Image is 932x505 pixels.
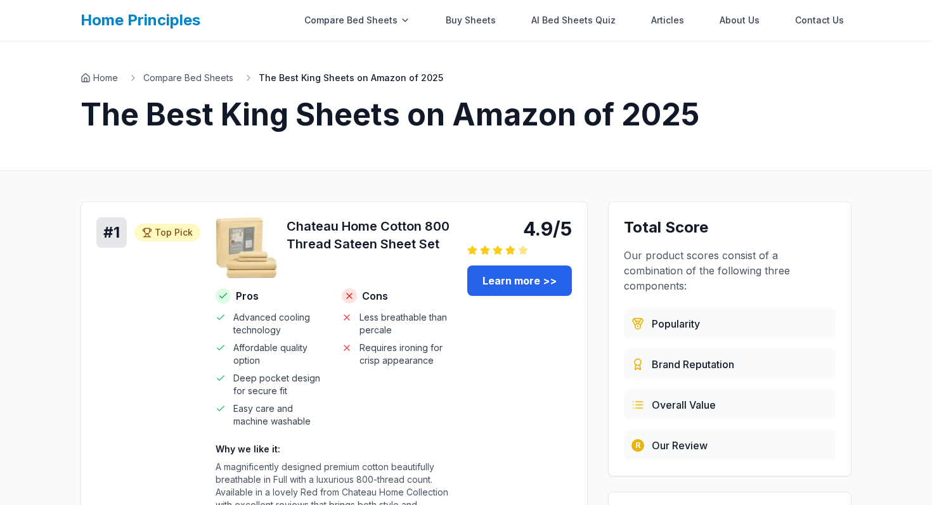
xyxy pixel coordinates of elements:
span: Less breathable than percale [359,311,453,336]
span: Top Pick [155,226,193,239]
span: The Best King Sheets on Amazon of 2025 [259,72,443,84]
a: Learn more >> [467,265,572,296]
a: Articles [644,8,692,33]
nav: Breadcrumb [81,72,851,84]
a: AI Bed Sheets Quiz [524,8,623,33]
span: Affordable quality option [233,342,327,367]
span: Easy care and machine washable [233,402,327,428]
h4: Cons [342,288,453,304]
span: R [635,440,640,451]
a: Buy Sheets [438,8,503,33]
h3: Chateau Home Cotton 800 Thread Sateen Sheet Set [287,217,452,253]
p: Our product scores consist of a combination of the following three components: [624,248,836,293]
h1: The Best King Sheets on Amazon of 2025 [81,99,851,130]
h4: Why we like it: [216,443,452,456]
span: Advanced cooling technology [233,311,327,336]
a: Home [81,72,118,84]
a: Home Principles [81,11,200,29]
span: Deep pocket design for secure fit [233,372,327,397]
h4: Pros [216,288,327,304]
div: Based on customer reviews, ratings, and sales data [624,309,836,339]
div: Combines price, quality, durability, and customer satisfaction [624,390,836,420]
span: Our Review [652,438,708,453]
img: Chateau Home Cotton 800 Thread Sateen Sheet Set - Cotton product image [216,217,276,278]
div: 4.9/5 [467,217,572,240]
span: Brand Reputation [652,357,734,372]
div: Compare Bed Sheets [297,8,418,33]
span: Popularity [652,316,700,331]
span: Requires ironing for crisp appearance [359,342,453,367]
a: Compare Bed Sheets [143,72,233,84]
div: Evaluated from brand history, quality standards, and market presence [624,349,836,380]
a: Contact Us [787,8,851,33]
a: About Us [712,8,767,33]
span: Overall Value [652,397,716,412]
h3: Total Score [624,217,836,238]
div: Our team's hands-on testing and evaluation process [624,430,836,461]
div: # 1 [96,217,127,248]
